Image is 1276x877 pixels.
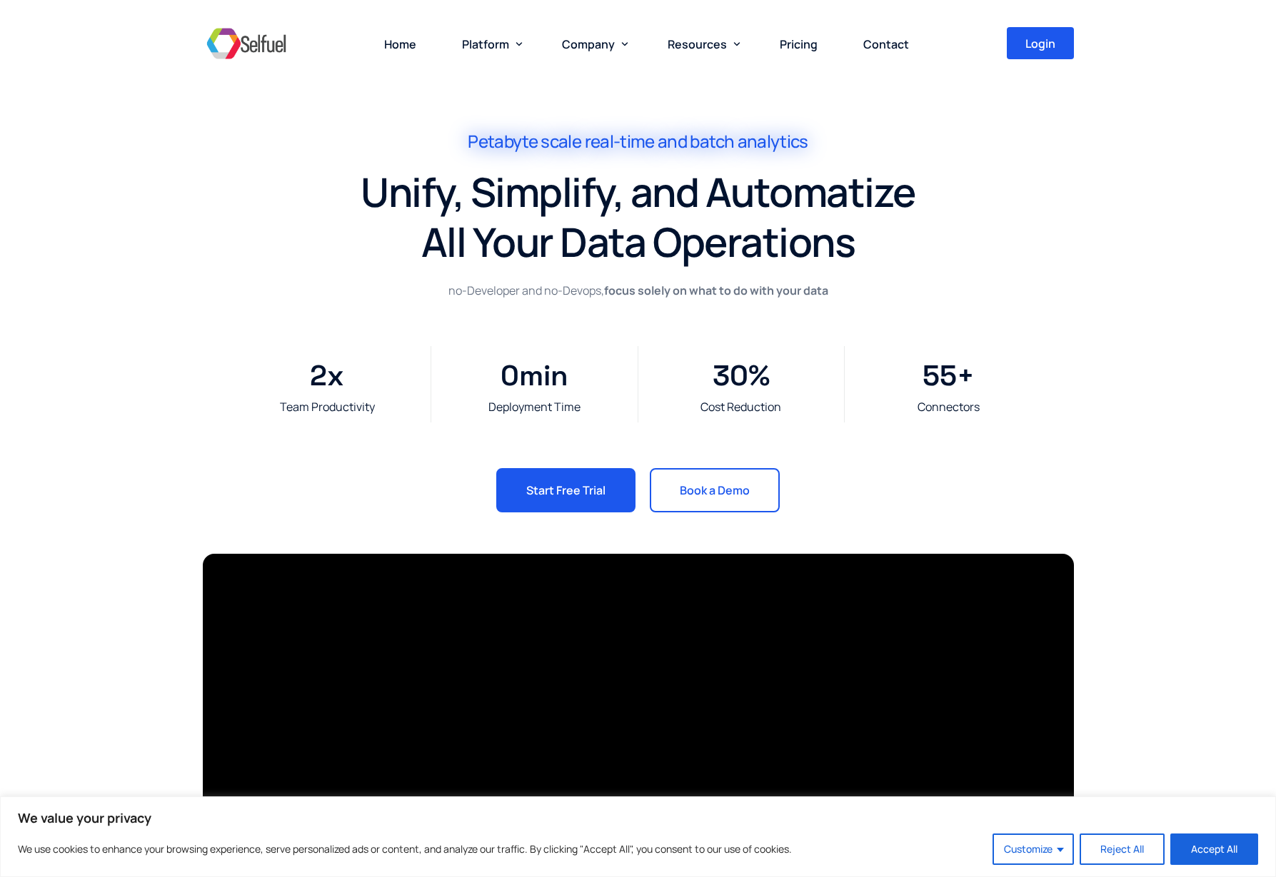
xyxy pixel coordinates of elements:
a: Login [1007,27,1074,59]
span: batch [690,131,734,152]
h1: All Your Data Operations​ [196,217,1081,267]
span: Book a Demo [680,485,750,496]
p: no-Developer and no-Devops, [442,281,835,300]
button: Customize [993,833,1074,865]
span: x [327,353,423,399]
a: Book a Demo [650,468,780,512]
h1: Unify, Simplify, and Automatize [196,167,1081,217]
span: Platform [462,36,509,52]
span: min [519,353,631,399]
span: Company [562,36,615,52]
a: Start Free Trial [496,468,636,512]
span: 30 [713,353,748,399]
span: analytics [738,131,808,152]
div: Deployment Time [438,399,631,415]
p: We value your privacy [18,809,1258,826]
p: We use cookies to enhance your browsing experience, serve personalized ads or content, and analyz... [18,841,792,858]
span: Pricing [780,36,818,52]
span: Contact [863,36,909,52]
span: Home [384,36,416,52]
div: Connectors [852,399,1045,415]
span: and [658,131,687,152]
span: Start Free Trial [526,485,606,496]
div: Cost Reduction [645,399,838,415]
div: Team Productivity [231,399,423,415]
span: real-time [585,131,655,152]
span: Petabyte [468,131,538,152]
span: 55 [923,353,957,399]
span: % [748,353,837,399]
span: + [957,353,1045,399]
span: Login [1025,38,1055,49]
button: Reject All [1080,833,1165,865]
button: Accept All [1170,833,1258,865]
span: 0 [501,353,519,399]
img: Selfuel - Democratizing Innovation [203,22,290,65]
span: Resources [668,36,727,52]
strong: focus solely on what to do with your data [604,283,828,298]
span: scale [541,131,581,152]
iframe: Chat Widget [1205,808,1276,877]
span: 2 [310,353,327,399]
